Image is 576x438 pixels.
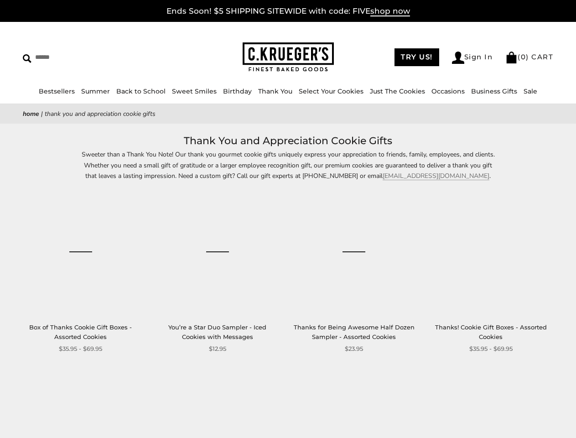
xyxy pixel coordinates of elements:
a: You’re a Star Duo Sampler - Iced Cookies with Messages [168,323,266,340]
a: Birthday [223,87,252,95]
nav: breadcrumbs [23,109,553,119]
img: Search [23,54,31,63]
p: Sweeter than a Thank You Note! Our thank you gourmet cookie gifts uniquely express your appreciat... [78,149,498,181]
a: Summer [81,87,110,95]
a: Occasions [431,87,465,95]
span: | [41,109,43,118]
a: [EMAIL_ADDRESS][DOMAIN_NAME] [383,172,489,180]
a: Box of Thanks Cookie Gift Boxes - Assorted Cookies [29,323,132,340]
span: $35.95 - $69.95 [469,344,513,354]
img: Account [452,52,464,64]
a: Thanks for Being Awesome Half Dozen Sampler - Assorted Cookies [294,323,415,340]
a: Thanks for Being Awesome Half Dozen Sampler - Assorted Cookies [292,190,415,313]
a: TRY US! [394,48,439,66]
span: shop now [370,6,410,16]
span: $35.95 - $69.95 [59,344,102,354]
img: C.KRUEGER'S [243,42,334,72]
a: Thanks! Cookie Gift Boxes - Assorted Cookies [435,323,547,340]
a: Ends Soon! $5 SHIPPING SITEWIDE with code: FIVEshop now [166,6,410,16]
input: Search [23,50,144,64]
a: Bestsellers [39,87,75,95]
span: $23.95 [345,344,363,354]
a: Thank You [258,87,292,95]
a: Sweet Smiles [172,87,217,95]
span: $12.95 [209,344,226,354]
a: Sign In [452,52,493,64]
a: Just The Cookies [370,87,425,95]
a: You’re a Star Duo Sampler - Iced Cookies with Messages [156,190,279,313]
h1: Thank You and Appreciation Cookie Gifts [36,133,540,149]
a: Box of Thanks Cookie Gift Boxes - Assorted Cookies [19,190,142,313]
span: 0 [521,52,526,61]
span: Thank You and Appreciation Cookie Gifts [45,109,156,118]
a: Back to School [116,87,166,95]
a: Business Gifts [471,87,517,95]
a: Sale [524,87,537,95]
a: (0) CART [505,52,553,61]
img: Bag [505,52,518,63]
a: Home [23,109,39,118]
a: Select Your Cookies [299,87,363,95]
a: Thanks! Cookie Gift Boxes - Assorted Cookies [429,190,552,313]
